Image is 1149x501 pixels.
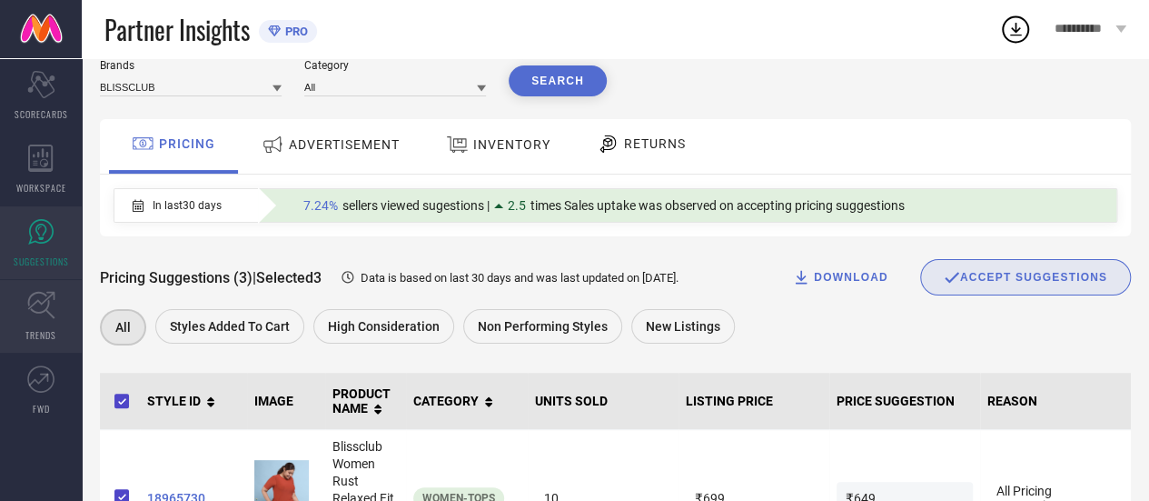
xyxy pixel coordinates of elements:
span: High Consideration [328,319,440,334]
span: Partner Insights [104,11,250,48]
span: times Sales uptake was observed on accepting pricing suggestions [530,198,905,213]
div: Open download list [999,13,1032,45]
th: STYLE ID [140,373,247,430]
span: SUGGESTIONS [14,255,69,268]
button: Search [509,65,607,96]
th: UNITS SOLD [528,373,679,430]
span: PRO [281,25,308,38]
span: RETURNS [624,136,686,151]
span: Data is based on last 30 days and was last updated on [DATE] . [361,271,679,285]
span: | [253,269,256,286]
span: ADVERTISEMENT [289,137,400,152]
span: TRENDS [25,328,56,342]
span: 2.5 [508,198,526,213]
th: PRICE SUGGESTION [829,373,980,430]
div: DOWNLOAD [792,268,888,286]
span: WORKSPACE [16,181,66,195]
span: PRICING [159,136,215,151]
span: INVENTORY [473,137,550,152]
button: ACCEPT SUGGESTIONS [920,259,1131,296]
th: PRODUCT NAME [325,373,406,430]
span: Non Performing Styles [478,319,608,334]
div: ACCEPT SUGGESTIONS [944,269,1107,286]
span: 7.24% [303,198,338,213]
span: sellers viewed sugestions | [342,198,490,213]
span: FWD [33,402,50,416]
div: Accept Suggestions [920,259,1131,296]
span: SCORECARDS [15,107,68,121]
div: Percentage of sellers who have viewed suggestions for the current Insight Type [294,194,914,217]
span: Selected 3 [256,269,322,286]
span: Styles Added To Cart [170,319,290,334]
span: Pricing Suggestions (3) [100,269,253,286]
button: DOWNLOAD [769,259,911,296]
th: LISTING PRICE [679,373,829,430]
span: All [115,320,131,335]
th: IMAGE [247,373,325,430]
span: In last 30 days [153,199,222,212]
div: Category [304,59,486,72]
span: New Listings [646,319,720,334]
th: REASON [980,373,1131,430]
div: Brands [100,59,282,72]
th: CATEGORY [406,373,528,430]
